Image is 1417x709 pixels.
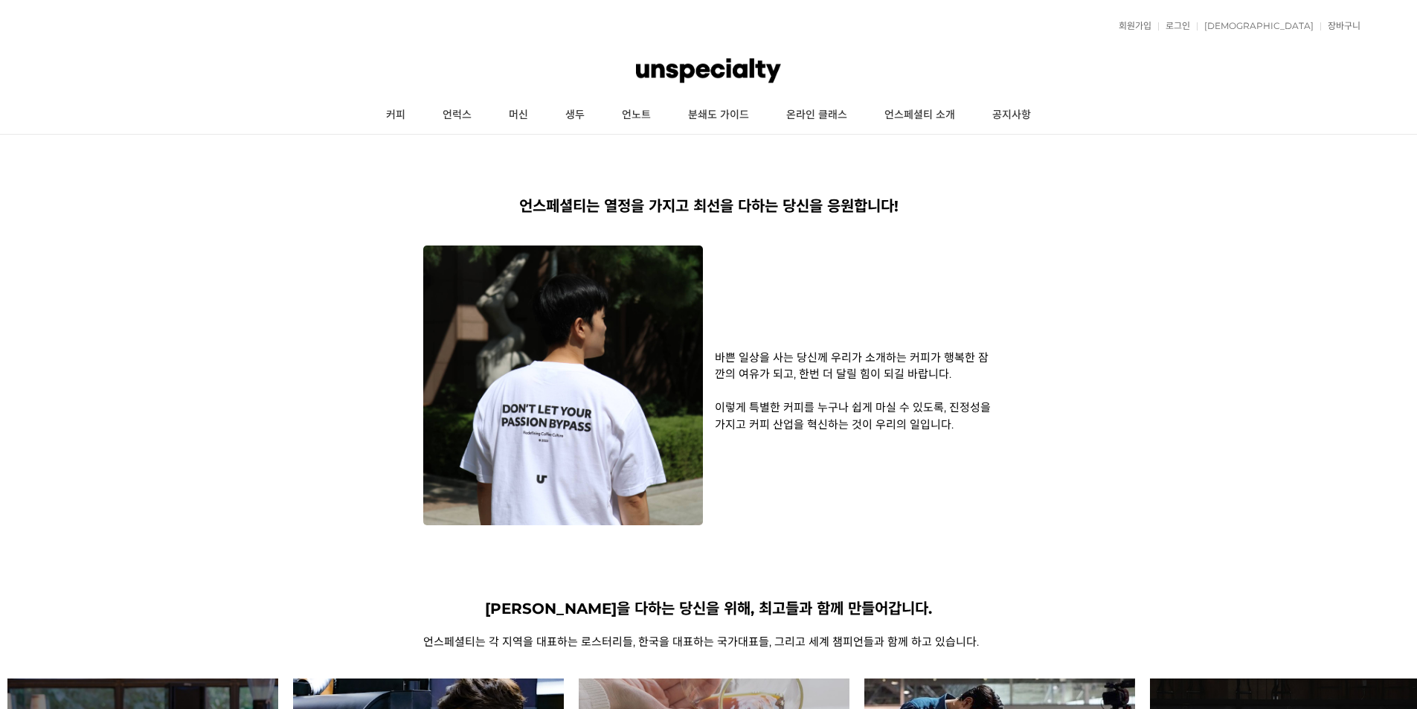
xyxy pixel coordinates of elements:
[974,97,1050,134] a: 공지사항
[636,48,780,93] img: 언스페셜티 몰
[547,97,603,134] a: 생두
[1111,22,1151,31] a: 회원가입
[423,194,995,216] div: 언스페셜티는 열정을 가지고 최선을 다하는 당신을 응원합니다!
[367,97,424,134] a: 커피
[490,97,547,134] a: 머신
[1197,22,1314,31] a: [DEMOGRAPHIC_DATA]
[709,350,995,434] div: 바쁜 일상을 사는 당신께 우리가 소개하는 커피가 행복한 잠깐의 여유가 되고, 한번 더 달릴 힘이 되길 바랍니다. 이렇게 특별한 커피를 누구나 쉽게 마실 수 있도록, 진정성을 ...
[768,97,866,134] a: 온라인 클래스
[424,97,490,134] a: 언럭스
[423,246,703,525] img: 008h9phnna.jpg
[1158,22,1190,31] a: 로그인
[423,633,995,649] div: 언스페셜티는 각 지역을 대표하는 로스터리들, 한국을 대표하는 국가대표들, 그리고 세계 챔피언들과 함께 하고 있습니다.
[1320,22,1360,31] a: 장바구니
[603,97,669,134] a: 언노트
[423,597,995,618] div: [PERSON_NAME]을 다하는 당신을 위해, 최고들과 함께 만들어갑니다.
[669,97,768,134] a: 분쇄도 가이드
[866,97,974,134] a: 언스페셜티 소개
